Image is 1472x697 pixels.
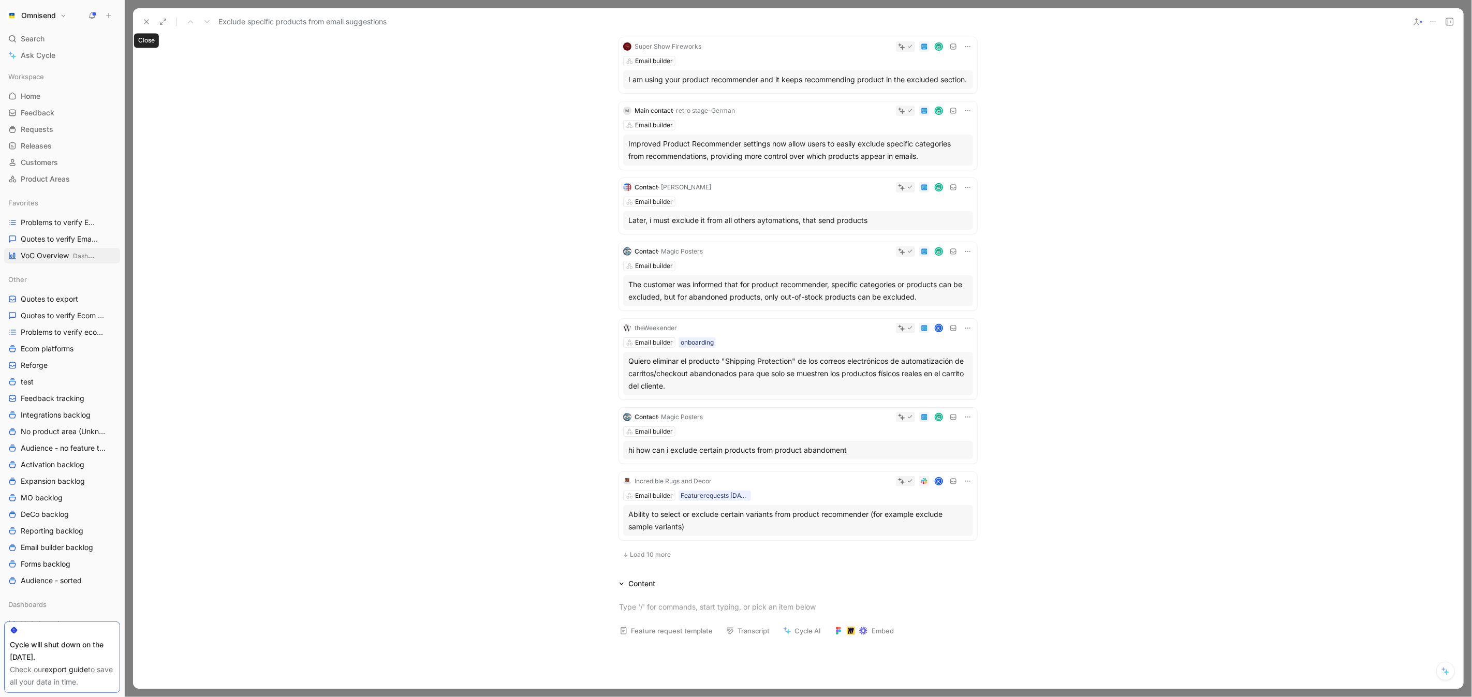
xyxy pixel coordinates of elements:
div: OtherQuotes to exportQuotes to verify Ecom platformsProblems to verify ecom platformsEcom platfor... [4,272,120,588]
div: DashboardsVoC OverviewHistorical Data [4,597,120,648]
span: Quotes to export [21,294,78,304]
div: I am using your product recommender and it keeps recommending product in the excluded section. [628,73,968,86]
button: Cycle AI [778,624,826,638]
img: logo [623,247,631,256]
div: Super Show Fireworks [635,41,701,52]
a: Quotes to verify Email builder [4,231,120,247]
span: Contact [635,183,658,191]
span: · retro stage-German [673,107,735,114]
img: avatar [936,413,943,420]
a: Customers [4,155,120,170]
span: Feedback [21,108,54,118]
span: Reporting backlog [21,526,83,536]
a: Reporting backlog [4,523,120,539]
a: Activation backlog [4,457,120,472]
span: Problems to verify Email Builder [21,217,99,228]
span: Expansion backlog [21,476,85,486]
div: hi how can i exclude certain products from product abandoment [628,444,968,456]
span: Integrations backlog [21,410,91,420]
a: Expansion backlog [4,473,120,489]
a: Feedback tracking [4,391,120,406]
div: Later, i must exclude it from all others aytomations, that send products [628,214,968,227]
img: Omnisend [7,10,17,21]
div: Favorites [4,195,120,211]
span: Reforge [21,360,48,370]
span: Customers [21,157,58,168]
span: Main contact [635,107,673,114]
img: avatar [936,248,943,255]
span: Product Areas [21,174,70,184]
a: Feedback [4,105,120,121]
span: Ask Cycle [21,49,55,62]
span: Activation backlog [21,459,84,470]
span: No product area (Unknowns) [21,426,107,437]
span: Email builder backlog [21,542,93,553]
a: Home [4,88,120,104]
a: Ask Cycle [4,48,120,63]
a: Email builder backlog [4,540,120,555]
a: test [4,374,120,390]
div: Email builder [635,426,673,437]
a: VoC OverviewDashboards [4,248,120,263]
span: DeCo backlog [21,509,69,520]
div: K [936,324,943,331]
div: Email builder [635,56,673,66]
a: Quotes to export [4,291,120,307]
button: Load 10 more [619,548,674,561]
div: Workspace [4,69,120,84]
button: Feature request template [615,624,717,638]
div: Improved Product Recommender settings now allow users to easily exclude specific categories from ... [628,138,968,162]
div: Email builder [635,120,673,130]
div: Email builder [635,197,673,207]
a: Audience - no feature tag [4,440,120,456]
span: test [21,377,34,387]
a: Problems to verify Email Builder [4,215,120,230]
img: avatar [936,184,943,190]
span: Workspace [8,71,44,82]
span: Quotes to verify Ecom platforms [21,310,108,321]
div: Ability to select or exclude certain variants from product recommender (for example exclude sampl... [628,508,968,533]
span: Audience - sorted [21,575,82,586]
span: Quotes to verify Email builder [21,234,98,244]
div: Check our to save all your data in time. [10,663,114,688]
span: Favorites [8,198,38,208]
span: Requests [21,124,53,135]
a: Releases [4,138,120,154]
button: OmnisendOmnisend [4,8,69,23]
span: Problems to verify ecom platforms [21,327,108,337]
div: theWeekender [635,323,677,333]
span: · Magic Posters [658,413,703,421]
a: VoC Overview [4,616,120,632]
div: Search [4,31,120,47]
button: Transcript [722,624,774,638]
span: Contact [635,413,658,421]
span: Audience - no feature tag [21,443,106,453]
span: Exclude specific products from email suggestions [218,16,387,28]
div: Content [628,577,655,590]
img: logo [623,413,631,421]
span: VoC Overview [21,619,69,629]
h1: Omnisend [21,11,56,20]
span: Other [8,274,27,285]
a: MO backlog [4,490,120,506]
span: · Magic Posters [658,247,703,255]
img: avatar [936,43,943,50]
div: Incredible Rugs and Decor [635,476,712,486]
div: Cycle will shut down on the [DATE]. [10,639,114,663]
div: Featurerequests [DATE] 09:58 [681,491,749,501]
span: Feedback tracking [21,393,84,404]
a: Product Areas [4,171,120,187]
a: Forms backlog [4,556,120,572]
div: Email builder [635,261,673,271]
span: Dashboards [8,599,47,610]
div: Email builder [635,337,673,348]
span: VoC Overview [21,250,96,261]
div: Quiero eliminar el producto "Shipping Protection" de los correos electrónicos de automatización d... [628,355,968,392]
span: Contact [635,247,658,255]
div: Close [134,33,159,48]
a: No product area (Unknowns) [4,424,120,439]
a: Reforge [4,358,120,373]
a: Audience - sorted [4,573,120,588]
span: Load 10 more [630,551,671,559]
a: DeCo backlog [4,507,120,522]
